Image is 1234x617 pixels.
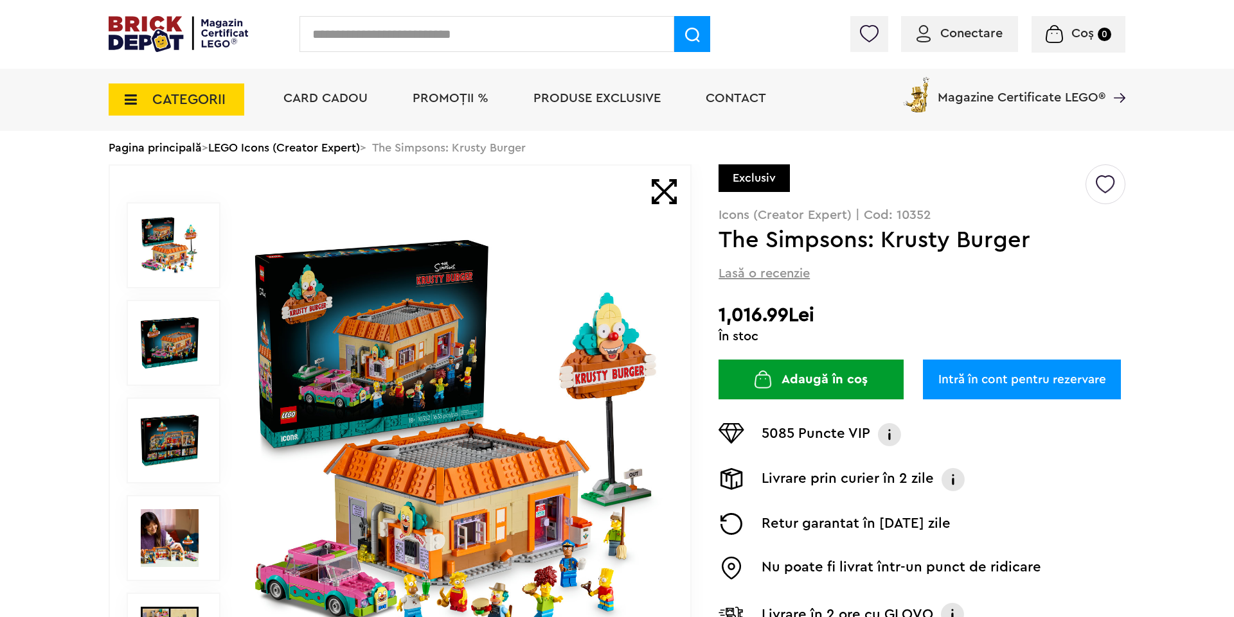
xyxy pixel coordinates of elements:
img: Easybox [719,557,744,580]
span: Coș [1071,27,1094,40]
a: Card Cadou [283,92,368,105]
div: În stoc [719,330,1125,343]
span: Conectare [940,27,1003,40]
a: Magazine Certificate LEGO® [1105,74,1125,87]
img: The Simpsons: Krusty Burger LEGO 10352 [141,412,199,469]
a: LEGO Icons (Creator Expert) [208,142,360,153]
a: PROMOȚII % [413,92,488,105]
span: Magazine Certificate LEGO® [938,74,1105,104]
a: Pagina principală [109,142,202,153]
span: CATEGORII [152,92,226,107]
img: Seturi Lego The Simpsons: Krusty Burger [141,509,199,567]
a: Conectare [917,27,1003,40]
h1: The Simpsons: Krusty Burger [719,229,1084,252]
p: Icons (Creator Expert) | Cod: 10352 [719,209,1125,222]
img: Puncte VIP [719,423,744,444]
img: The Simpsons: Krusty Burger [141,314,199,372]
button: Adaugă în coș [719,360,904,399]
img: Info VIP [877,423,902,446]
p: Nu poate fi livrat într-un punct de ridicare [762,557,1041,580]
p: Retur garantat în [DATE] zile [762,513,951,535]
p: Livrare prin curier în 2 zile [762,468,934,491]
h2: 1,016.99Lei [719,304,1125,327]
small: 0 [1098,28,1111,41]
a: Produse exclusive [533,92,661,105]
div: > > The Simpsons: Krusty Burger [109,131,1125,164]
span: Lasă o recenzie [719,265,810,282]
div: Exclusiv [719,164,790,192]
p: 5085 Puncte VIP [762,423,870,446]
img: Livrare [719,468,744,490]
img: Returnare [719,513,744,535]
img: The Simpsons: Krusty Burger [141,216,199,274]
img: Info livrare prin curier [940,468,966,491]
a: Intră în cont pentru rezervare [923,360,1121,399]
a: Contact [706,92,766,105]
